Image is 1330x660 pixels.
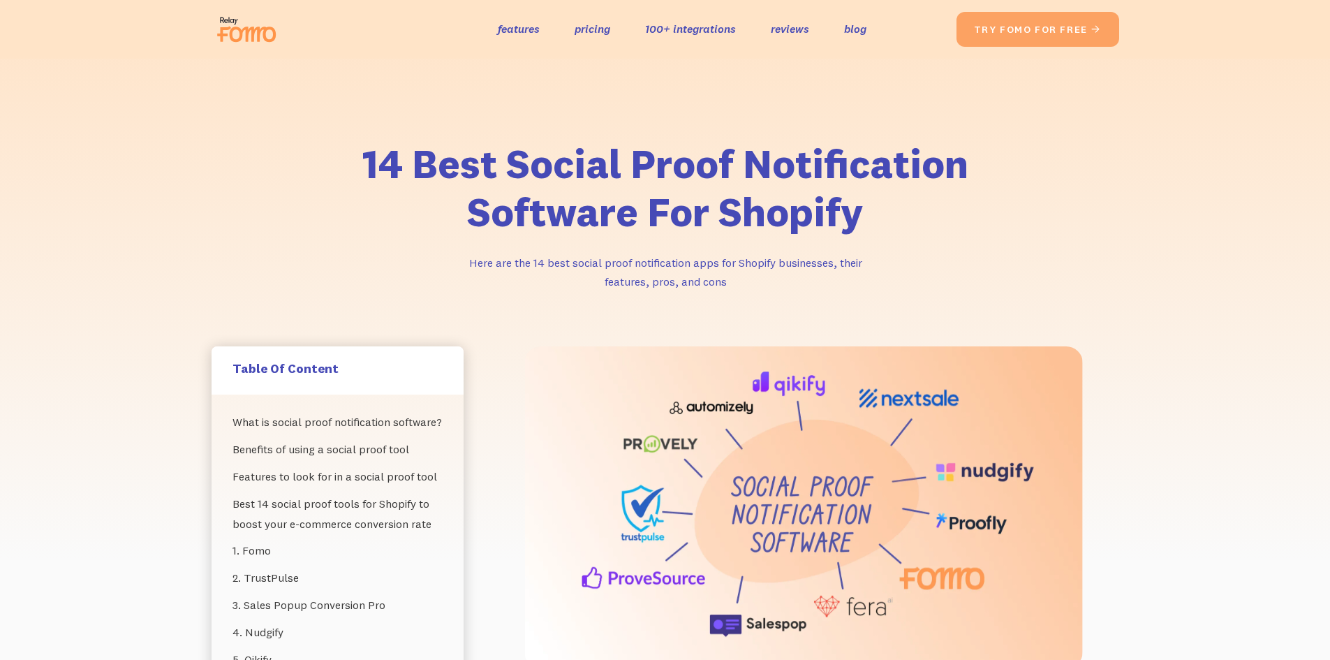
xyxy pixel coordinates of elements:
a: try fomo for free [956,12,1119,47]
span:  [1091,23,1102,36]
a: 2. TrustPulse [232,564,443,592]
a: blog [844,19,866,39]
a: pricing [575,19,610,39]
h1: 14 Best Social Proof Notification Software For Shopify [309,140,1021,237]
a: Best 14 social proof tools for Shopify to boost your e-commerce conversion rate [232,490,443,538]
a: 3. Sales Popup Conversion Pro [232,592,443,619]
a: What is social proof notification software? [232,409,443,436]
a: Features to look for in a social proof tool [232,463,443,490]
a: Benefits of using a social proof tool [232,436,443,463]
a: reviews [771,19,809,39]
p: Here are the 14 best social proof notification apps for Shopify businesses, their features, pros,... [456,254,875,291]
a: features [498,19,540,39]
h5: Table Of Content [232,360,443,376]
a: 100+ integrations [645,19,736,39]
a: 4. Nudgify [232,619,443,646]
a: 1. Fomo [232,537,443,564]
